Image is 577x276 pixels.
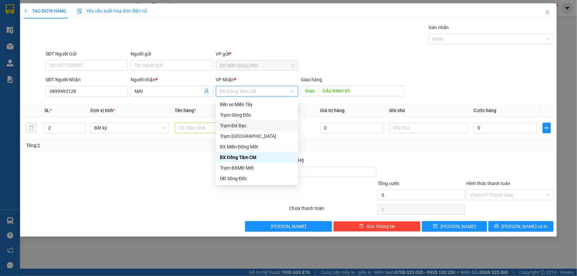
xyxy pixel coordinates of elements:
span: Tên hàng [175,108,196,113]
div: BX Miền Đông Mới [220,143,294,150]
span: delete [359,224,364,229]
span: Nhận: [43,6,59,13]
button: delete [26,123,37,133]
div: Chưa thanh toán [289,205,377,216]
span: VP Nhận [216,77,234,82]
span: Bất kỳ [94,123,165,133]
div: Trạm Sài Gòn [216,131,298,141]
div: Trạm BXMĐ Mới [220,164,294,172]
div: Trạm Đá Bạc [220,122,294,129]
div: Trạm Đá Bạc [216,120,298,131]
input: 0 [320,123,384,133]
div: 50.000 [5,43,39,51]
span: [PERSON_NAME] [271,223,306,230]
span: Yêu cầu xuất hóa đơn điện tử [77,8,147,14]
div: 0396492394 [43,29,96,39]
div: BX Miền Đông Mới [216,141,298,152]
span: Đơn vị tính [90,108,115,113]
span: user-add [204,89,209,94]
span: save [433,224,438,229]
span: Xóa Thông tin [366,223,395,230]
div: DĐ Sông Đốc [220,175,294,182]
div: BX Miền Đông Mới [6,6,38,29]
th: Ghi chú [387,104,471,117]
label: Hình thức thanh toán [466,181,510,186]
input: Ghi Chú [389,123,468,133]
button: plus [543,123,551,133]
div: Trạm [GEOGRAPHIC_DATA] [220,133,294,140]
button: Close [538,3,557,22]
span: Giá trị hàng [320,108,345,113]
span: plus [543,125,551,131]
div: THỊ SÁNG [43,21,96,29]
span: CR : [5,43,15,50]
div: Trạm Đá Bạc [43,6,96,21]
div: Trạm Sông Đốc [220,111,294,119]
span: Tổng cước [378,181,399,186]
span: [PERSON_NAME] và In [502,223,548,230]
input: VD: Bàn, Ghế [175,123,254,133]
span: Gửi: [6,6,16,13]
button: deleteXóa Thông tin [333,221,421,232]
div: SĐT Người Gửi [46,50,128,58]
span: plus [23,9,28,13]
div: VP gửi [216,50,298,58]
span: [PERSON_NAME] [440,223,476,230]
div: Trạm BXMĐ Mới [216,163,298,173]
div: SĐT Người Nhận [46,76,128,83]
div: BX Đồng Tâm CM [216,152,298,163]
span: SL [44,108,50,113]
button: [PERSON_NAME] [245,221,332,232]
span: Giao hàng [301,77,322,82]
span: BX Miền Đông Mới [220,60,294,70]
span: Cước hàng [474,108,496,113]
div: Bến xe Miền Tây [220,101,294,108]
div: BX Đồng Tâm CM [220,154,294,161]
div: Tổng: 2 [26,142,223,149]
div: DĐ Sông Đốc [216,173,298,184]
span: close [545,10,550,15]
button: printer[PERSON_NAME] và In [488,221,554,232]
label: Gán nhãn [429,25,449,30]
input: Dọc đường [318,86,405,96]
div: Trạm Sông Đốc [216,110,298,120]
button: save[PERSON_NAME] [422,221,487,232]
img: icon [77,9,82,14]
span: printer [494,224,499,229]
div: Người gửi [131,50,213,58]
span: Giao [301,86,318,96]
div: Bến xe Miền Tây [216,99,298,110]
div: Người nhận [131,76,213,83]
span: BX Đồng Tâm CM [220,86,294,96]
span: TẠO ĐƠN HÀNG [23,8,66,14]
